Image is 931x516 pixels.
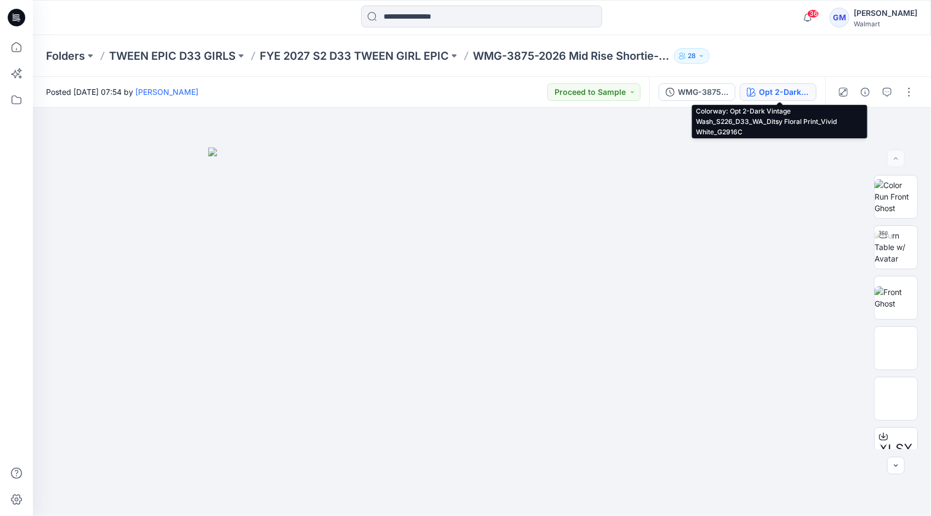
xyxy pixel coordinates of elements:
[854,20,917,28] div: Walmart
[740,83,816,101] button: Opt 2-Dark Vintage Wash_S226_D33_WA_Ditsy Floral Print_Vivid White_G2916C
[135,87,198,97] a: [PERSON_NAME]
[473,48,670,64] p: WMG-3875-2026 Mid Rise Shortie-Inseam 3
[875,286,917,309] img: Front Ghost
[46,86,198,98] span: Posted [DATE] 07:54 by
[854,7,917,20] div: [PERSON_NAME]
[830,8,849,27] div: GM
[674,48,710,64] button: 28
[109,48,236,64] a: TWEEN EPIC D33 GIRLS
[879,439,913,459] span: XLSX
[678,86,728,98] div: WMG-3875-2026_Rev2_Mid Rise Shortie-Inseam 3_Full Colorway
[856,83,874,101] button: Details
[875,230,917,264] img: Turn Table w/ Avatar
[659,83,735,101] button: WMG-3875-2026_Rev2_Mid Rise Shortie-Inseam 3_Full Colorway
[759,86,809,98] div: Opt 2-Dark Vintage Wash_S226_D33_WA_Ditsy Floral Print_Vivid White_G2916C
[875,179,917,214] img: Color Run Front Ghost
[688,50,696,62] p: 28
[260,48,449,64] a: FYE 2027 S2 D33 TWEEN GIRL EPIC
[807,9,819,18] span: 36
[46,48,85,64] a: Folders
